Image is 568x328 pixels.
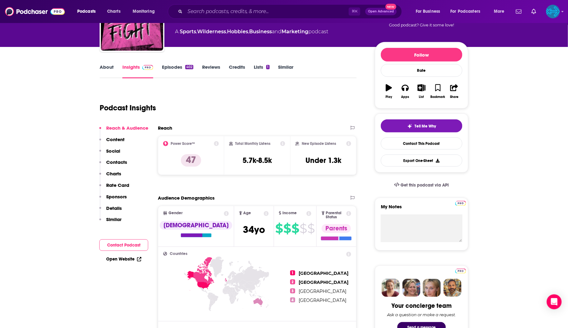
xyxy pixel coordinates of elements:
img: Barbara Profile [402,279,420,297]
a: Show notifications dropdown [529,6,539,17]
button: Open AdvancedNew [365,8,397,15]
span: 34 yo [243,224,265,236]
span: New [386,4,397,10]
button: Contacts [99,159,127,171]
h1: Podcast Insights [100,103,156,113]
div: Play [386,95,392,99]
img: Sydney Profile [382,279,400,297]
button: Follow [381,48,462,62]
button: List [414,80,430,103]
p: Reach & Audience [106,125,148,131]
button: Reach & Audience [99,125,148,136]
a: About [100,64,114,78]
span: Parental Status [326,211,345,219]
button: Details [99,205,122,217]
span: For Business [416,7,440,16]
span: Countries [170,252,187,256]
div: 1 [266,65,269,69]
button: Rate Card [99,182,129,194]
a: [GEOGRAPHIC_DATA] [299,298,347,303]
span: 1 [290,270,295,275]
a: Reviews [202,64,220,78]
a: Pro website [455,200,466,206]
span: ⌘ K [349,7,360,16]
button: Similar [99,216,121,228]
h2: Total Monthly Listens [235,141,271,146]
span: Get this podcast via API [401,182,449,188]
span: $ [276,224,283,233]
h2: Audience Demographics [158,195,215,201]
h3: 5.7k-8.5k [243,156,272,165]
button: Social [99,148,120,159]
span: Age [244,211,251,215]
p: Contacts [106,159,127,165]
button: Bookmark [430,80,446,103]
div: List [419,95,424,99]
div: Parents [322,224,351,233]
button: Charts [99,171,121,182]
h2: Reach [158,125,172,131]
h3: Under 1.3k [305,156,341,165]
img: Podchaser Pro [455,201,466,206]
button: open menu [490,7,512,16]
a: Charts [103,7,124,16]
a: Hobbies [227,29,248,35]
label: My Notes [381,204,462,215]
span: Income [282,211,297,215]
a: Open Website [106,256,141,262]
span: , [248,29,249,35]
span: , [196,29,197,35]
a: 34yo [243,227,265,235]
button: Apps [397,80,413,103]
span: Open Advanced [368,10,394,13]
span: , [226,29,227,35]
img: Podchaser - Follow, Share and Rate Podcasts [5,6,65,17]
div: Bookmark [431,95,445,99]
span: Monitoring [133,7,155,16]
div: Rate [381,64,462,77]
p: Charts [106,171,121,177]
a: [GEOGRAPHIC_DATA] [299,270,349,276]
h2: Power Score™ [171,141,195,146]
div: Share [450,95,458,99]
span: Podcasts [77,7,96,16]
button: open menu [411,7,448,16]
span: $ [284,224,291,233]
button: Sponsors [99,194,127,205]
div: Search podcasts, credits, & more... [174,4,408,19]
div: Apps [401,95,409,99]
button: Export One-Sheet [381,155,462,167]
a: Get this podcast via API [389,178,454,193]
span: 4 [290,298,295,303]
a: [GEOGRAPHIC_DATA] [299,279,349,285]
span: $ [300,224,307,233]
img: Podchaser Pro [455,269,466,274]
p: Details [106,205,122,211]
a: Similar [278,64,294,78]
button: Share [446,80,462,103]
img: tell me why sparkle [407,124,412,129]
p: Content [106,136,125,142]
img: Podchaser Pro [142,65,153,70]
a: Marketing [282,29,308,35]
div: Ask a question or make a request. [387,312,456,317]
button: open menu [447,7,490,16]
span: Charts [107,7,121,16]
a: Business [249,29,272,35]
a: Contact This Podcast [381,137,462,150]
div: Your concierge team [392,302,452,310]
span: 2 [290,279,295,284]
a: Show notifications dropdown [514,6,524,17]
span: Tell Me Why [415,124,436,129]
button: open menu [73,7,104,16]
div: 402 [185,65,193,69]
p: Rate Card [106,182,129,188]
p: 47 [181,154,201,167]
a: Lists1 [254,64,269,78]
img: User Profile [546,5,560,18]
button: Show profile menu [546,5,560,18]
input: Search podcasts, credits, & more... [185,7,349,16]
a: [GEOGRAPHIC_DATA] [299,289,347,294]
span: Logged in as backbonemedia [546,5,560,18]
